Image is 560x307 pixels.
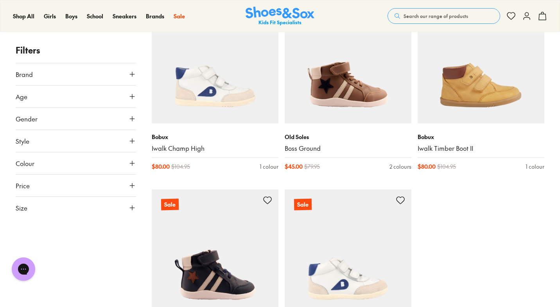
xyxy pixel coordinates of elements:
[16,175,136,196] button: Price
[16,86,136,107] button: Age
[16,130,136,152] button: Style
[44,12,56,20] a: Girls
[146,12,164,20] a: Brands
[87,12,103,20] a: School
[16,44,136,57] p: Filters
[152,133,278,141] p: Bobux
[161,199,179,211] p: Sale
[16,63,136,85] button: Brand
[16,136,29,146] span: Style
[389,162,411,171] div: 2 colours
[16,203,27,212] span: Size
[171,162,190,171] span: $ 104.95
[16,70,33,79] span: Brand
[16,159,34,168] span: Colour
[16,114,38,123] span: Gender
[388,8,500,24] button: Search our range of products
[65,12,77,20] a: Boys
[8,255,39,284] iframe: Gorgias live chat messenger
[16,108,136,130] button: Gender
[285,162,303,171] span: $ 45.00
[418,162,436,171] span: $ 80.00
[13,12,34,20] a: Shop All
[260,162,278,171] div: 1 colour
[16,197,136,219] button: Size
[294,199,312,211] p: Sale
[285,144,411,153] a: Boss Ground
[174,12,185,20] a: Sale
[16,92,27,101] span: Age
[418,133,544,141] p: Bobux
[304,162,320,171] span: $ 79.95
[152,162,170,171] span: $ 80.00
[113,12,136,20] a: Sneakers
[526,162,544,171] div: 1 colour
[152,144,278,153] a: Iwalk Champ High
[285,133,411,141] p: Old Soles
[437,162,456,171] span: $ 104.95
[418,144,544,153] a: Iwalk Timber Boot II
[16,152,136,174] button: Colour
[404,12,468,20] span: Search our range of products
[16,181,30,190] span: Price
[246,7,314,26] a: Shoes & Sox
[246,7,314,26] img: SNS_Logo_Responsive.svg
